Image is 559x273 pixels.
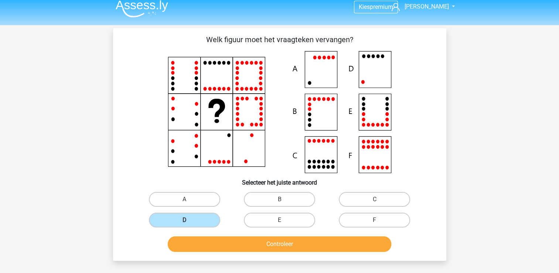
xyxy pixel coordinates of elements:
span: [PERSON_NAME] [404,3,449,10]
span: premium [370,3,393,10]
label: A [149,192,220,207]
a: Kiespremium [354,2,398,12]
label: F [339,213,410,227]
button: Controleer [168,236,391,252]
label: D [149,213,220,227]
label: E [244,213,315,227]
h6: Selecteer het juiste antwoord [125,173,434,186]
label: C [339,192,410,207]
a: [PERSON_NAME] [389,2,449,11]
span: Kies [359,3,370,10]
p: Welk figuur moet het vraagteken vervangen? [125,34,434,45]
label: B [244,192,315,207]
